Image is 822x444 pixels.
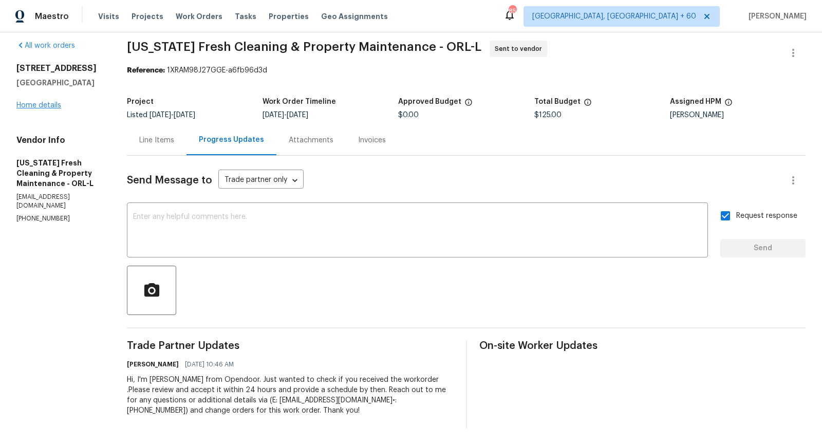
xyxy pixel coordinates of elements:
[736,211,797,221] span: Request response
[16,63,102,73] h2: [STREET_ADDRESS]
[174,112,195,119] span: [DATE]
[289,135,333,145] div: Attachments
[132,11,163,22] span: Projects
[16,102,61,109] a: Home details
[150,112,171,119] span: [DATE]
[532,11,696,22] span: [GEOGRAPHIC_DATA], [GEOGRAPHIC_DATA] + 60
[670,112,806,119] div: [PERSON_NAME]
[670,98,721,105] h5: Assigned HPM
[16,193,102,210] p: [EMAIL_ADDRESS][DOMAIN_NAME]
[127,98,154,105] h5: Project
[584,98,592,112] span: The total cost of line items that have been proposed by Opendoor. This sum includes line items th...
[534,98,581,105] h5: Total Budget
[16,158,102,189] h5: [US_STATE] Fresh Cleaning & Property Maintenance - ORL-L
[139,135,174,145] div: Line Items
[509,6,516,16] div: 859
[495,44,546,54] span: Sent to vendor
[199,135,264,145] div: Progress Updates
[263,112,308,119] span: -
[127,359,179,369] h6: [PERSON_NAME]
[16,42,75,49] a: All work orders
[398,98,461,105] h5: Approved Budget
[127,175,212,186] span: Send Message to
[98,11,119,22] span: Visits
[358,135,386,145] div: Invoices
[398,112,419,119] span: $0.00
[127,341,453,351] span: Trade Partner Updates
[16,78,102,88] h5: [GEOGRAPHIC_DATA]
[744,11,807,22] span: [PERSON_NAME]
[269,11,309,22] span: Properties
[150,112,195,119] span: -
[263,98,336,105] h5: Work Order Timeline
[127,65,806,76] div: 1XRAM98J27GGE-a6fb96d3d
[218,172,304,189] div: Trade partner only
[127,67,165,74] b: Reference:
[534,112,562,119] span: $125.00
[724,98,733,112] span: The hpm assigned to this work order.
[321,11,388,22] span: Geo Assignments
[263,112,284,119] span: [DATE]
[464,98,473,112] span: The total cost of line items that have been approved by both Opendoor and the Trade Partner. This...
[35,11,69,22] span: Maestro
[16,214,102,223] p: [PHONE_NUMBER]
[127,375,453,416] div: Hi, I'm [PERSON_NAME] from Opendoor. Just wanted to check if you received the workorder .Please r...
[16,135,102,145] h4: Vendor Info
[287,112,308,119] span: [DATE]
[185,359,234,369] span: [DATE] 10:46 AM
[127,112,195,119] span: Listed
[127,41,481,53] span: [US_STATE] Fresh Cleaning & Property Maintenance - ORL-L
[176,11,222,22] span: Work Orders
[479,341,806,351] span: On-site Worker Updates
[235,13,256,20] span: Tasks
